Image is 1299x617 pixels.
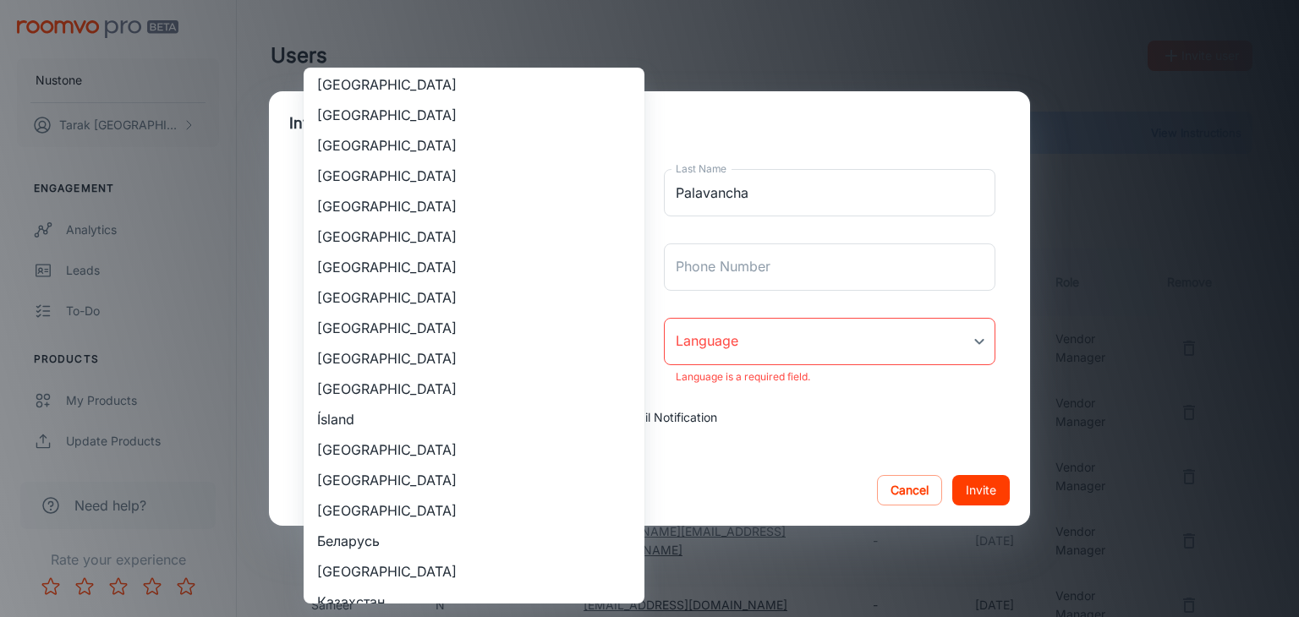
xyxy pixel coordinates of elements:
[187,100,285,111] div: Keywords by Traffic
[44,44,186,57] div: Domain: [DOMAIN_NAME]
[304,161,644,191] li: [GEOGRAPHIC_DATA]
[304,100,644,130] li: [GEOGRAPHIC_DATA]
[304,465,644,495] li: [GEOGRAPHIC_DATA]
[46,98,59,112] img: tab_domain_overview_orange.svg
[47,27,83,41] div: v 4.0.25
[304,556,644,587] li: [GEOGRAPHIC_DATA]
[304,282,644,313] li: [GEOGRAPHIC_DATA]
[27,44,41,57] img: website_grey.svg
[168,98,182,112] img: tab_keywords_by_traffic_grey.svg
[304,69,644,100] li: [GEOGRAPHIC_DATA]
[304,495,644,526] li: [GEOGRAPHIC_DATA]
[304,434,644,465] li: [GEOGRAPHIC_DATA]
[304,191,644,221] li: [GEOGRAPHIC_DATA]
[27,27,41,41] img: logo_orange.svg
[304,221,644,252] li: [GEOGRAPHIC_DATA]
[64,100,151,111] div: Domain Overview
[304,404,644,434] li: Ísland
[304,343,644,374] li: [GEOGRAPHIC_DATA]
[304,587,644,617] li: Казахстан
[304,130,644,161] li: [GEOGRAPHIC_DATA]
[304,252,644,282] li: [GEOGRAPHIC_DATA]
[304,374,644,404] li: [GEOGRAPHIC_DATA]
[304,526,644,556] li: Беларусь
[304,313,644,343] li: [GEOGRAPHIC_DATA]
